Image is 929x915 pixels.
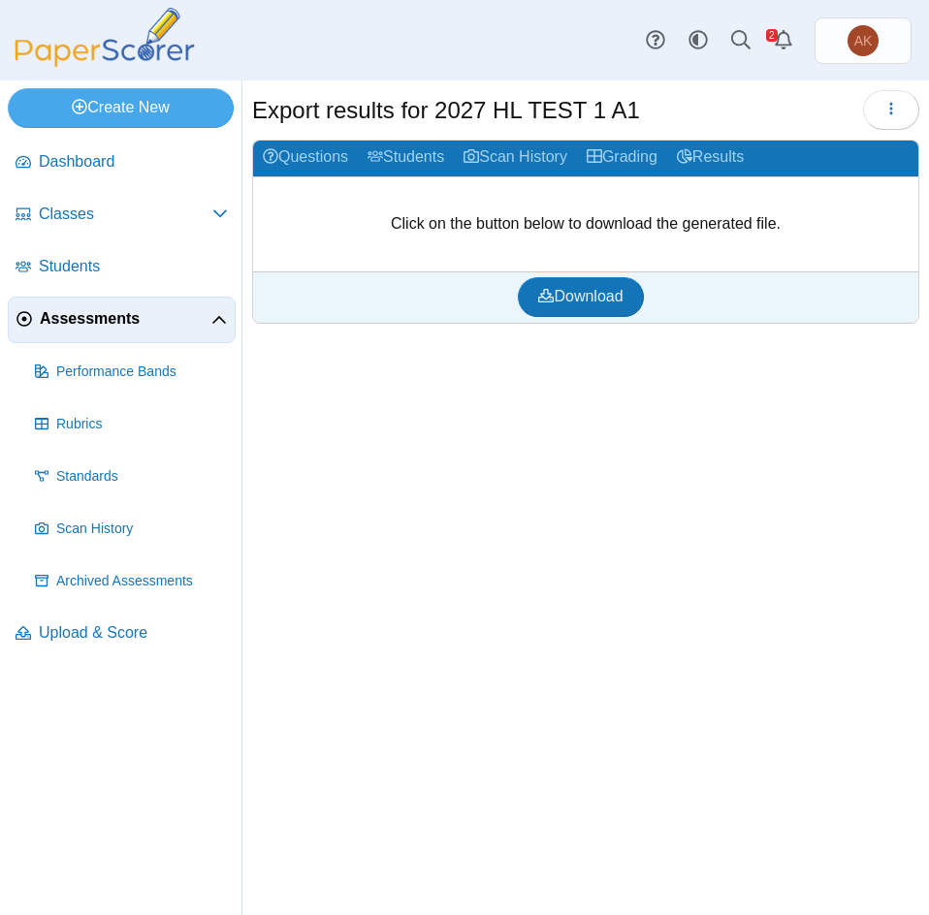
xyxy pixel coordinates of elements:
[27,401,236,448] a: Rubrics
[358,141,454,176] a: Students
[8,192,236,238] a: Classes
[39,256,228,277] span: Students
[8,140,236,186] a: Dashboard
[253,177,918,271] div: Click on the button below to download the generated file.
[538,288,623,304] span: Download
[27,454,236,500] a: Standards
[854,34,873,47] span: Anna Kostouki
[27,558,236,605] a: Archived Assessments
[8,53,202,70] a: PaperScorer
[8,611,236,657] a: Upload & Score
[577,141,667,176] a: Grading
[8,88,234,127] a: Create New
[56,572,228,591] span: Archived Assessments
[40,308,211,330] span: Assessments
[39,622,228,644] span: Upload & Score
[8,8,202,67] img: PaperScorer
[39,151,228,173] span: Dashboard
[815,17,912,64] a: Anna Kostouki
[39,204,212,225] span: Classes
[8,244,236,291] a: Students
[848,25,879,56] span: Anna Kostouki
[667,141,753,176] a: Results
[8,297,236,343] a: Assessments
[56,363,228,382] span: Performance Bands
[518,277,643,316] a: Download
[56,415,228,434] span: Rubrics
[253,141,358,176] a: Questions
[27,349,236,395] a: Performance Bands
[252,94,640,127] h1: Export results for 2027 HL TEST 1 A1
[56,520,228,539] span: Scan History
[454,141,577,176] a: Scan History
[762,19,805,62] a: Alerts
[56,467,228,487] span: Standards
[27,506,236,552] a: Scan History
